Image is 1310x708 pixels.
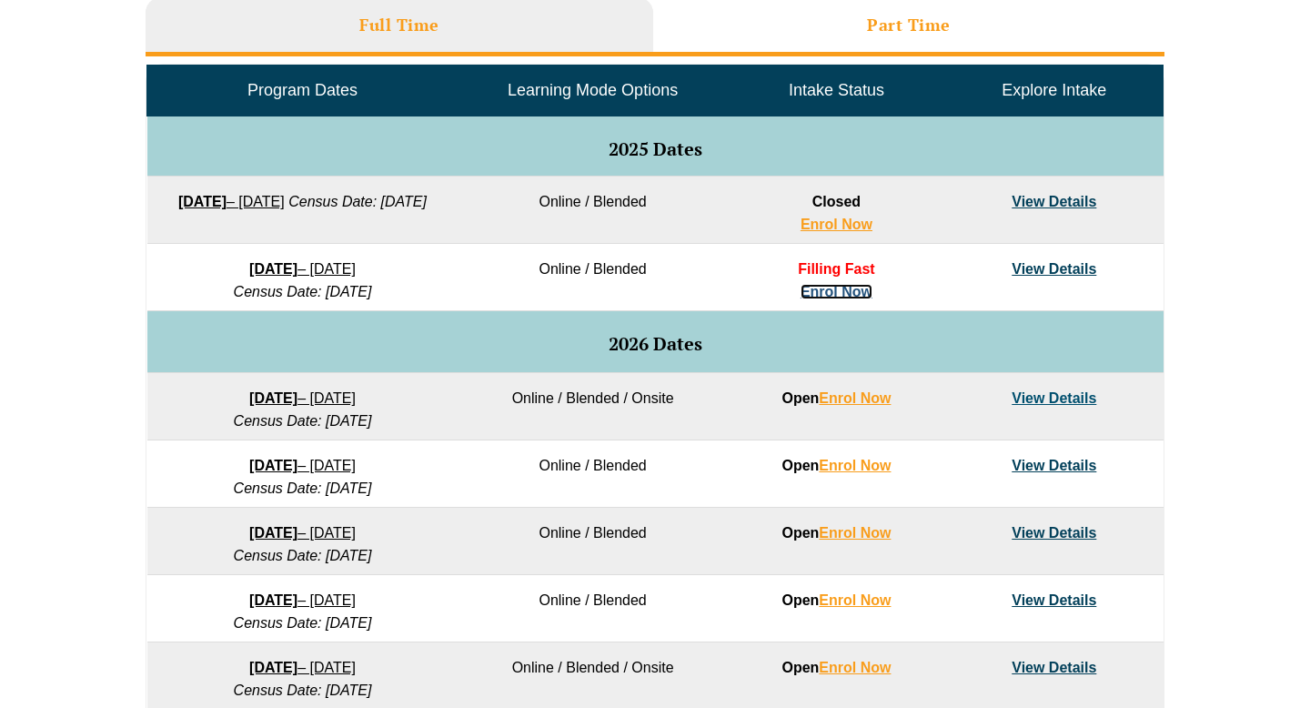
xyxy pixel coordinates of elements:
[1012,261,1096,277] a: View Details
[178,194,285,209] a: [DATE]– [DATE]
[801,284,872,299] a: Enrol Now
[819,525,891,541] a: Enrol Now
[801,217,872,232] a: Enrol Now
[789,81,884,99] span: Intake Status
[234,548,372,563] em: Census Date: [DATE]
[249,592,297,608] strong: [DATE]
[249,592,356,608] a: [DATE]– [DATE]
[1012,660,1096,675] a: View Details
[508,81,678,99] span: Learning Mode Options
[249,525,297,541] strong: [DATE]
[249,660,356,675] a: [DATE]– [DATE]
[458,373,727,440] td: Online / Blended / Onsite
[781,390,891,406] strong: Open
[458,508,727,575] td: Online / Blended
[288,194,427,209] em: Census Date: [DATE]
[249,261,356,277] a: [DATE]– [DATE]
[234,480,372,496] em: Census Date: [DATE]
[249,458,297,473] strong: [DATE]
[819,390,891,406] a: Enrol Now
[1012,525,1096,541] a: View Details
[812,194,861,209] span: Closed
[1012,592,1096,608] a: View Details
[458,575,727,642] td: Online / Blended
[609,331,702,356] span: 2026 Dates
[247,81,358,99] span: Program Dates
[609,137,702,161] span: 2025 Dates
[249,390,356,406] a: [DATE]– [DATE]
[234,615,372,631] em: Census Date: [DATE]
[781,458,891,473] strong: Open
[249,458,356,473] a: [DATE]– [DATE]
[249,390,297,406] strong: [DATE]
[819,458,891,473] a: Enrol Now
[1012,390,1096,406] a: View Details
[234,284,372,299] em: Census Date: [DATE]
[249,660,297,675] strong: [DATE]
[234,413,372,429] em: Census Date: [DATE]
[178,194,227,209] strong: [DATE]
[781,592,891,608] strong: Open
[458,440,727,508] td: Online / Blended
[781,660,891,675] strong: Open
[781,525,891,541] strong: Open
[798,261,874,277] span: Filling Fast
[458,244,727,311] td: Online / Blended
[1012,194,1096,209] a: View Details
[249,525,356,541] a: [DATE]– [DATE]
[249,261,297,277] strong: [DATE]
[1002,81,1106,99] span: Explore Intake
[234,683,372,698] em: Census Date: [DATE]
[1012,458,1096,473] a: View Details
[819,660,891,675] a: Enrol Now
[819,592,891,608] a: Enrol Now
[458,177,727,244] td: Online / Blended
